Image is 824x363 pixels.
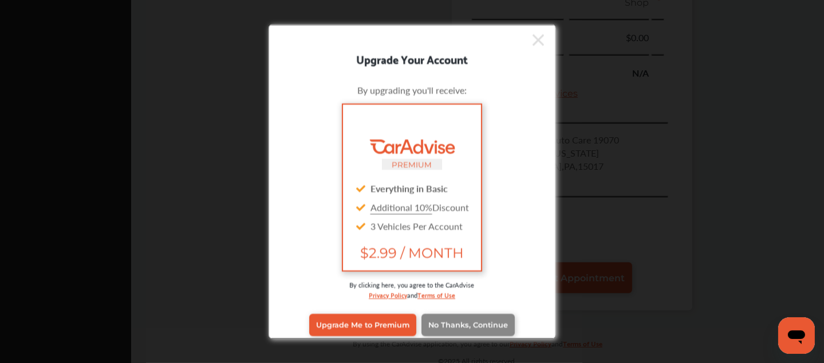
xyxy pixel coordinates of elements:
iframe: Button to launch messaging window [778,317,815,354]
a: Privacy Policy [369,289,407,300]
span: Upgrade Me to Premium [316,321,409,329]
a: Upgrade Me to Premium [309,314,416,336]
strong: Everything in Basic [370,181,448,194]
span: No Thanks, Continue [428,321,508,329]
a: No Thanks, Continue [421,314,515,336]
span: $2.99 / MONTH [352,244,471,261]
a: Terms of Use [417,289,455,300]
div: Upgrade Your Account [269,49,555,67]
div: By clicking here, you agree to the CarAdvise and [286,280,538,311]
u: Additional 10% [370,200,432,213]
div: By upgrading you'll receive: [286,83,538,96]
small: PREMIUM [392,159,432,169]
div: 3 Vehicles Per Account [352,216,471,235]
span: Discount [370,200,469,213]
